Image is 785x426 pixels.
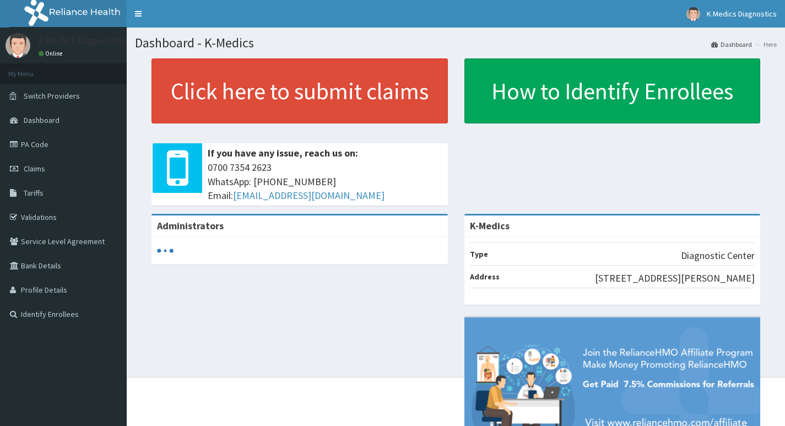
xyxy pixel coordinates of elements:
[24,164,45,174] span: Claims
[753,40,777,49] li: Here
[681,249,755,263] p: Diagnostic Center
[151,58,448,123] a: Click here to submit claims
[686,7,700,21] img: User Image
[157,219,224,232] b: Administrators
[208,147,358,159] b: If you have any issue, reach us on:
[24,115,59,125] span: Dashboard
[464,58,761,123] a: How to Identify Enrollees
[39,36,128,46] p: K Medics Diagnostics
[595,271,755,285] p: [STREET_ADDRESS][PERSON_NAME]
[24,188,44,198] span: Tariffs
[470,272,500,282] b: Address
[6,33,30,58] img: User Image
[24,91,80,101] span: Switch Providers
[135,36,777,50] h1: Dashboard - K-Medics
[208,160,442,203] span: 0700 7354 2623 WhatsApp: [PHONE_NUMBER] Email:
[707,9,777,19] span: K Medics Diagnostics
[233,189,385,202] a: [EMAIL_ADDRESS][DOMAIN_NAME]
[470,219,510,232] strong: K-Medics
[711,40,752,49] a: Dashboard
[157,242,174,259] svg: audio-loading
[39,50,65,57] a: Online
[470,249,488,259] b: Type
